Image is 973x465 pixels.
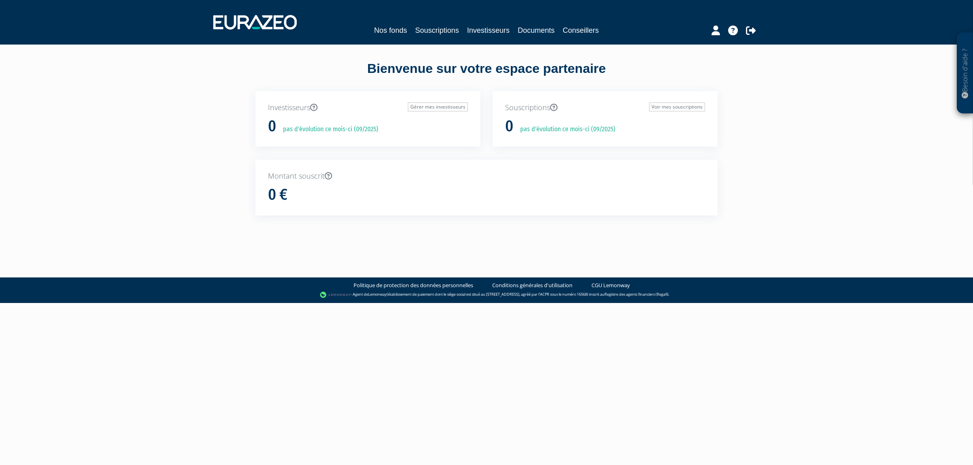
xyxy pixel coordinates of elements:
[268,171,705,181] p: Montant souscrit
[213,15,297,30] img: 1732889491-logotype_eurazeo_blanc_rvb.png
[268,102,468,113] p: Investisseurs
[249,60,724,91] div: Bienvenue sur votre espace partenaire
[8,291,965,299] div: - Agent de (établissement de paiement dont le siège social est situé au [STREET_ADDRESS], agréé p...
[960,37,970,110] p: Besoin d'aide ?
[268,186,287,203] h1: 0 €
[467,25,510,36] a: Investisseurs
[505,102,705,113] p: Souscriptions
[518,25,555,36] a: Documents
[563,25,599,36] a: Conseillers
[368,292,387,297] a: Lemonway
[277,125,378,134] p: pas d'évolution ce mois-ci (09/2025)
[505,118,513,135] h1: 0
[320,291,351,299] img: logo-lemonway.png
[268,118,276,135] h1: 0
[374,25,407,36] a: Nos fonds
[408,102,468,111] a: Gérer mes investisseurs
[514,125,615,134] p: pas d'évolution ce mois-ci (09/2025)
[592,282,630,289] a: CGU Lemonway
[415,25,459,36] a: Souscriptions
[649,102,705,111] a: Voir mes souscriptions
[354,282,473,289] a: Politique de protection des données personnelles
[492,282,572,289] a: Conditions générales d'utilisation
[604,292,669,297] a: Registre des agents financiers (Regafi)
